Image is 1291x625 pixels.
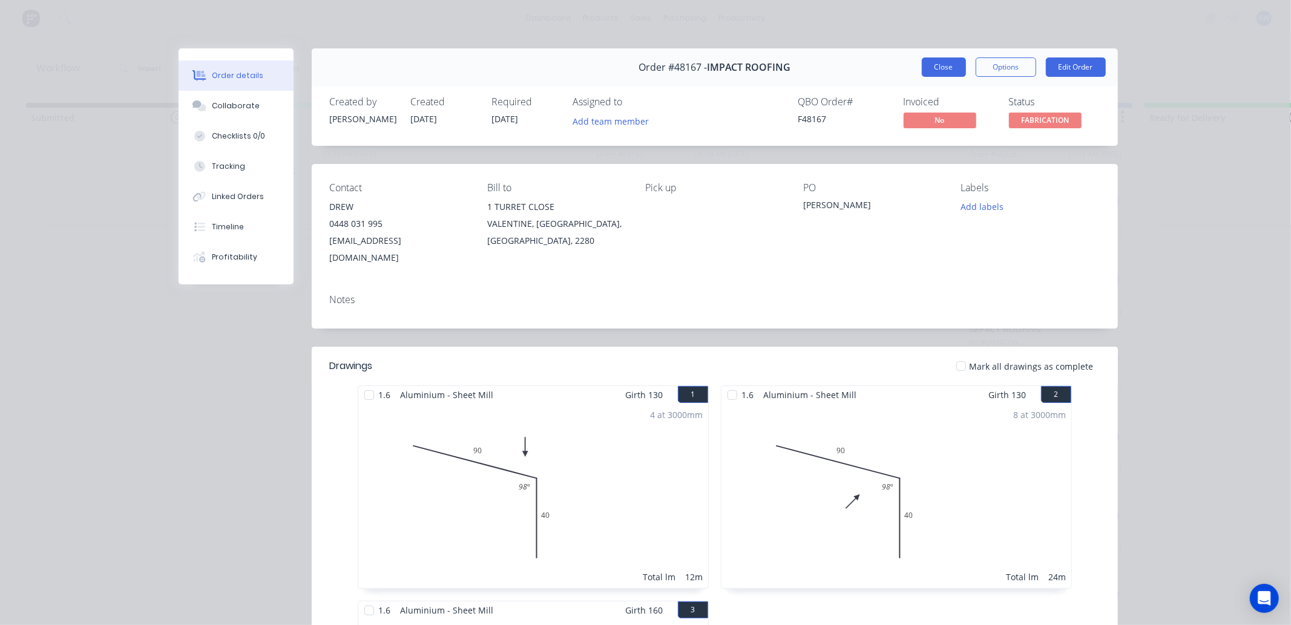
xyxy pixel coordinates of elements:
button: Add team member [566,113,655,129]
span: Order #48167 - [639,62,707,73]
div: Profitability [212,252,257,263]
button: Add labels [954,198,1010,215]
button: Tracking [179,151,294,182]
div: DREW0448 031 995[EMAIL_ADDRESS][DOMAIN_NAME] [330,198,468,266]
div: 24m [1049,571,1066,583]
span: 1.6 [737,386,759,404]
button: Checklists 0/0 [179,121,294,151]
span: 1.6 [374,386,396,404]
div: 1 TURRET CLOSEVALENTINE, [GEOGRAPHIC_DATA], [GEOGRAPHIC_DATA], 2280 [487,198,626,249]
div: Required [492,96,559,108]
div: Pick up [645,182,784,194]
div: VALENTINE, [GEOGRAPHIC_DATA], [GEOGRAPHIC_DATA], 2280 [487,215,626,249]
div: 12m [686,571,703,583]
span: Girth 130 [989,386,1027,404]
div: Created by [330,96,396,108]
button: Add team member [573,113,655,129]
span: [DATE] [411,113,438,125]
div: Contact [330,182,468,194]
span: FABRICATION [1009,113,1082,128]
span: IMPACT ROOFING [707,62,790,73]
button: 2 [1041,386,1071,403]
div: Invoiced [904,96,994,108]
div: 1 TURRET CLOSE [487,198,626,215]
span: Aluminium - Sheet Mill [396,386,499,404]
div: Drawings [330,359,373,373]
div: Assigned to [573,96,694,108]
div: Status [1009,96,1100,108]
div: [EMAIL_ADDRESS][DOMAIN_NAME] [330,232,468,266]
button: Options [976,57,1036,77]
button: Close [922,57,966,77]
div: F48167 [798,113,889,125]
div: 0904098º4 at 3000mmTotal lm12m [358,404,708,588]
button: 1 [678,386,708,403]
div: Linked Orders [212,191,264,202]
div: Tracking [212,161,245,172]
div: QBO Order # [798,96,889,108]
span: [DATE] [492,113,519,125]
div: Checklists 0/0 [212,131,265,142]
div: PO [803,182,942,194]
button: Timeline [179,212,294,242]
span: Aluminium - Sheet Mill [396,601,499,619]
div: Total lm [1007,571,1039,583]
span: 1.6 [374,601,396,619]
span: No [904,113,976,128]
div: 8 at 3000mm [1014,408,1066,421]
button: FABRICATION [1009,113,1082,131]
button: Collaborate [179,91,294,121]
button: 3 [678,601,708,618]
div: Timeline [212,221,244,232]
button: Edit Order [1046,57,1106,77]
div: Labels [961,182,1100,194]
div: Collaborate [212,100,260,111]
span: Girth 130 [626,386,663,404]
div: [PERSON_NAME] [330,113,396,125]
span: Aluminium - Sheet Mill [759,386,862,404]
span: Girth 160 [626,601,663,619]
button: Profitability [179,242,294,272]
div: 0904098º8 at 3000mmTotal lm24m [721,404,1071,588]
div: Created [411,96,478,108]
div: Open Intercom Messenger [1250,584,1279,613]
div: 4 at 3000mm [651,408,703,421]
div: DREW [330,198,468,215]
button: Order details [179,61,294,91]
div: Bill to [487,182,626,194]
div: [PERSON_NAME] [803,198,942,215]
div: 0448 031 995 [330,215,468,232]
button: Linked Orders [179,182,294,212]
span: Mark all drawings as complete [970,360,1094,373]
div: Total lm [643,571,676,583]
div: Notes [330,294,1100,306]
div: Order details [212,70,263,81]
